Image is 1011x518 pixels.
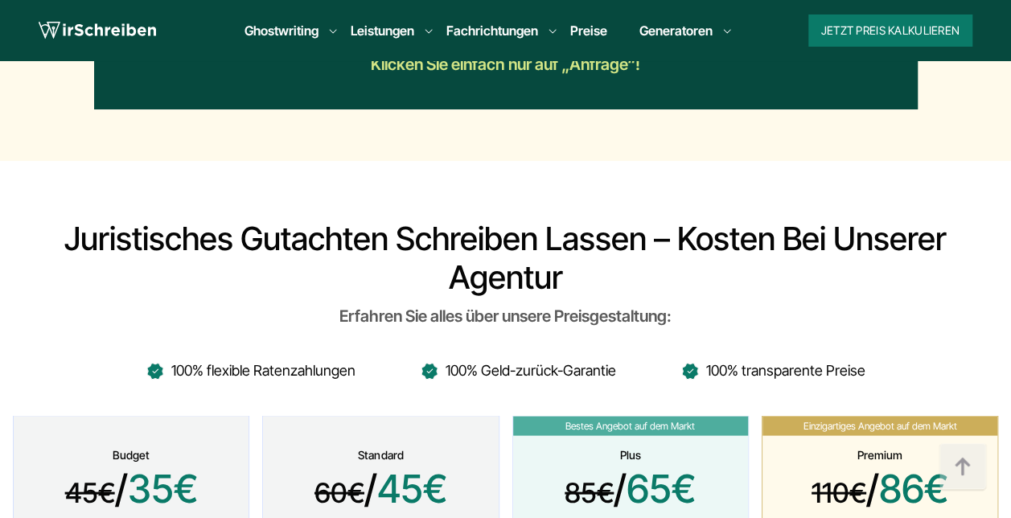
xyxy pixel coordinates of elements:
span: 35€ [128,464,198,512]
span: 45€ [377,464,447,512]
span: / [282,466,479,515]
span: Bestes Angebot auf dem Markt [513,416,748,435]
a: Leistungen [351,21,414,40]
div: Plus [532,448,729,461]
span: 86€ [879,464,948,512]
a: Preise [570,23,607,39]
div: Erfahren Sie alles über unsere Preisgestaltung: [13,302,998,328]
span: / [532,466,729,515]
div: Klicken Sie einfach nur auf „Anfrage“! [214,51,796,77]
span: / [33,466,229,515]
li: 100% Geld-zurück-Garantie [420,357,616,383]
div: Budget [33,448,229,461]
div: Standard [282,448,479,461]
span: 60€ [314,475,364,508]
span: 65€ [627,464,696,512]
span: 85€ [565,475,614,508]
li: 100% transparente Preise [680,357,865,383]
span: Einzigartiges Angebot auf dem Markt [762,416,997,435]
img: button top [939,443,987,491]
li: 100% flexible Ratenzahlungen [146,357,355,383]
span: 45€ [65,475,115,508]
a: Fachrichtungen [446,21,538,40]
span: 110€ [812,475,866,508]
h2: Juristisches Gutachten schreiben lassen – Kosten bei unserer Agentur [13,219,998,296]
button: Jetzt Preis kalkulieren [808,14,972,47]
img: logo wirschreiben [39,18,156,43]
span: / [782,466,978,515]
div: Premium [782,448,978,461]
a: Generatoren [639,21,713,40]
a: Ghostwriting [245,21,319,40]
